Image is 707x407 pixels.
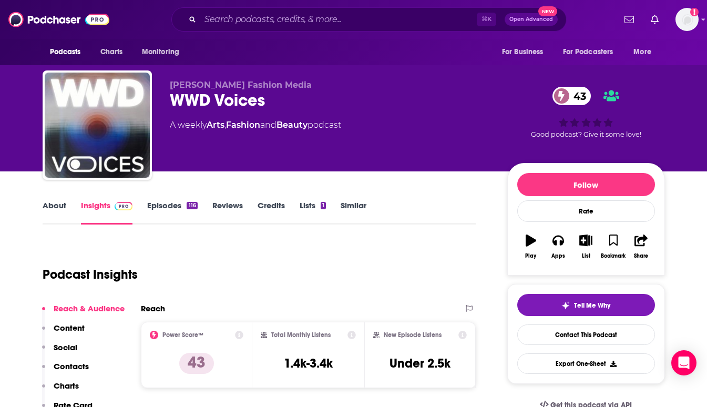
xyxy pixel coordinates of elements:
[212,200,243,225] a: Reviews
[509,17,553,22] span: Open Advanced
[551,253,565,259] div: Apps
[647,11,663,28] a: Show notifications dropdown
[671,350,696,375] div: Open Intercom Messenger
[200,11,477,28] input: Search podcasts, credits, & more...
[538,6,557,16] span: New
[502,45,544,59] span: For Business
[574,301,610,310] span: Tell Me Why
[572,228,599,266] button: List
[633,45,651,59] span: More
[384,331,442,339] h2: New Episode Listens
[626,42,664,62] button: open menu
[142,45,179,59] span: Monitoring
[54,361,89,371] p: Contacts
[170,119,341,131] div: A weekly podcast
[600,228,627,266] button: Bookmark
[54,303,125,313] p: Reach & Audience
[517,294,655,316] button: tell me why sparkleTell Me Why
[54,342,77,352] p: Social
[42,381,79,400] button: Charts
[390,355,450,371] h3: Under 2.5k
[284,355,333,371] h3: 1.4k-3.4k
[42,342,77,362] button: Social
[54,381,79,391] p: Charts
[45,73,150,178] img: WWD Voices
[81,200,133,225] a: InsightsPodchaser Pro
[690,8,699,16] svg: Add a profile image
[531,130,641,138] span: Good podcast? Give it some love!
[170,80,312,90] span: [PERSON_NAME] Fashion Media
[517,200,655,222] div: Rate
[50,45,81,59] span: Podcasts
[563,45,613,59] span: For Podcasters
[94,42,129,62] a: Charts
[675,8,699,31] span: Logged in as autumncomm
[552,87,591,105] a: 43
[135,42,193,62] button: open menu
[171,7,567,32] div: Search podcasts, credits, & more...
[477,13,496,26] span: ⌘ K
[226,120,260,130] a: Fashion
[300,200,326,225] a: Lists1
[43,267,138,282] h1: Podcast Insights
[634,253,648,259] div: Share
[545,228,572,266] button: Apps
[517,173,655,196] button: Follow
[517,228,545,266] button: Play
[556,42,629,62] button: open menu
[100,45,123,59] span: Charts
[42,323,85,342] button: Content
[141,303,165,313] h2: Reach
[187,202,197,209] div: 116
[43,200,66,225] a: About
[525,253,536,259] div: Play
[43,42,95,62] button: open menu
[620,11,638,28] a: Show notifications dropdown
[517,324,655,345] a: Contact This Podcast
[582,253,590,259] div: List
[8,9,109,29] img: Podchaser - Follow, Share and Rate Podcasts
[207,120,224,130] a: Arts
[341,200,366,225] a: Similar
[54,323,85,333] p: Content
[224,120,226,130] span: ,
[675,8,699,31] img: User Profile
[258,200,285,225] a: Credits
[495,42,557,62] button: open menu
[627,228,654,266] button: Share
[517,353,655,374] button: Export One-Sheet
[505,13,558,26] button: Open AdvancedNew
[147,200,197,225] a: Episodes116
[321,202,326,209] div: 1
[601,253,626,259] div: Bookmark
[271,331,331,339] h2: Total Monthly Listens
[162,331,203,339] h2: Power Score™
[260,120,276,130] span: and
[507,80,665,145] div: 43Good podcast? Give it some love!
[42,303,125,323] button: Reach & Audience
[561,301,570,310] img: tell me why sparkle
[563,87,591,105] span: 43
[675,8,699,31] button: Show profile menu
[42,361,89,381] button: Contacts
[179,353,214,374] p: 43
[115,202,133,210] img: Podchaser Pro
[276,120,308,130] a: Beauty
